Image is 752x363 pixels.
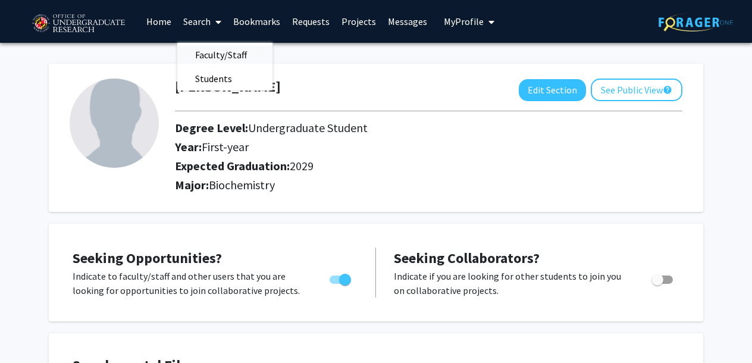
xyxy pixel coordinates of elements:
div: Toggle [647,269,679,287]
img: Profile Picture [70,79,159,168]
a: Search [177,1,227,42]
span: Seeking Collaborators? [394,249,540,267]
span: Faculty/Staff [177,43,265,67]
span: Seeking Opportunities? [73,249,222,267]
h2: Degree Level: [175,121,616,135]
span: Biochemistry [209,177,275,192]
span: First-year [202,139,249,154]
mat-icon: help [663,83,672,97]
h2: Year: [175,140,616,154]
a: Requests [286,1,336,42]
span: 2029 [290,158,314,173]
button: Edit Section [519,79,586,101]
img: University of Maryland Logo [28,9,129,39]
button: See Public View [591,79,682,101]
span: Students [177,67,250,90]
a: Bookmarks [227,1,286,42]
p: Indicate if you are looking for other students to join you on collaborative projects. [394,269,629,298]
a: Home [140,1,177,42]
a: Messages [382,1,433,42]
img: ForagerOne Logo [659,13,733,32]
iframe: Chat [9,309,51,354]
a: Students [177,70,272,87]
a: Projects [336,1,382,42]
span: My Profile [444,15,484,27]
span: Undergraduate Student [248,120,368,135]
p: Indicate to faculty/staff and other users that you are looking for opportunities to join collabor... [73,269,307,298]
a: Faculty/Staff [177,46,272,64]
h2: Expected Graduation: [175,159,616,173]
h2: Major: [175,178,682,192]
div: Toggle [325,269,358,287]
h1: [PERSON_NAME] [175,79,281,96]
